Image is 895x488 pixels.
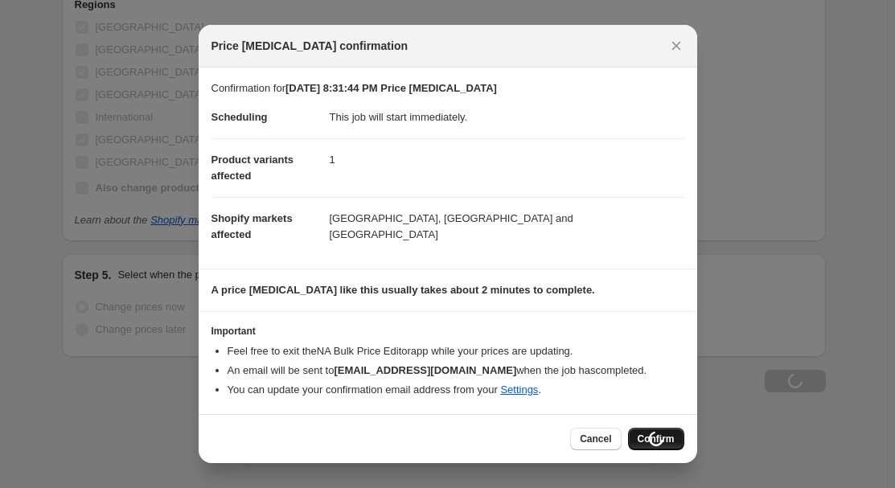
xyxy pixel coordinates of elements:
button: Cancel [570,428,621,450]
li: Feel free to exit the NA Bulk Price Editor app while your prices are updating. [228,343,684,359]
dd: [GEOGRAPHIC_DATA], [GEOGRAPHIC_DATA] and [GEOGRAPHIC_DATA] [330,197,684,256]
b: [DATE] 8:31:44 PM Price [MEDICAL_DATA] [285,82,497,94]
li: You can update your confirmation email address from your . [228,382,684,398]
a: Settings [500,383,538,396]
b: [EMAIL_ADDRESS][DOMAIN_NAME] [334,364,516,376]
span: Product variants affected [211,154,294,182]
dd: This job will start immediately. [330,96,684,138]
span: Cancel [580,433,611,445]
span: Shopify markets affected [211,212,293,240]
li: An email will be sent to when the job has completed . [228,363,684,379]
p: Confirmation for [211,80,684,96]
span: Price [MEDICAL_DATA] confirmation [211,38,408,54]
dd: 1 [330,138,684,181]
b: A price [MEDICAL_DATA] like this usually takes about 2 minutes to complete. [211,284,595,296]
h3: Important [211,325,684,338]
button: Close [665,35,688,57]
span: Scheduling [211,111,268,123]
